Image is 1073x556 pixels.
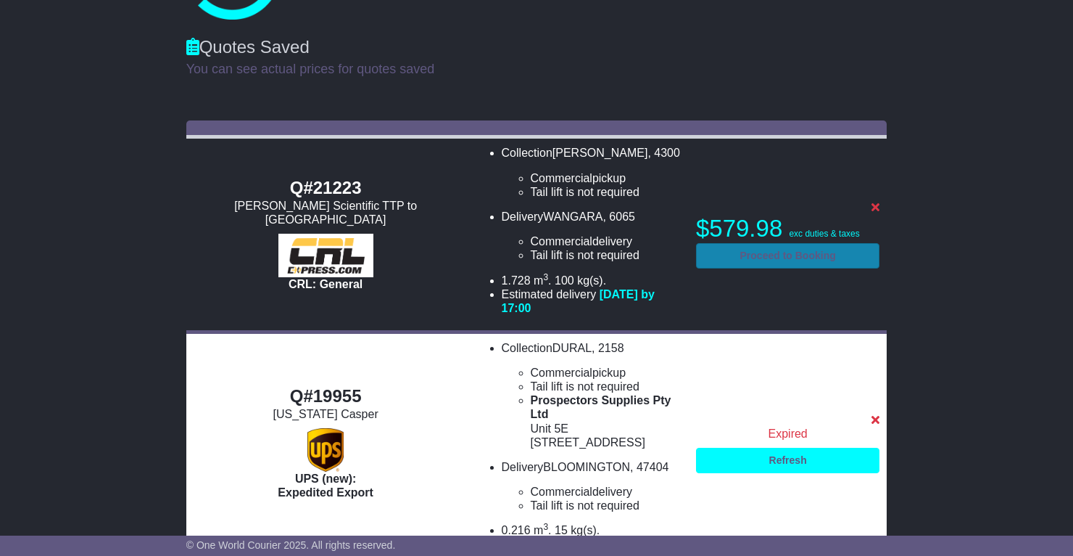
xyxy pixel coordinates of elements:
img: UPS (new): Expedited Export [307,428,344,472]
li: Delivery [502,210,681,263]
span: Commercial [531,172,592,184]
span: exc duties & taxes [789,229,859,239]
span: $ [696,215,782,242]
p: You can see actual prices for quotes saved [186,62,887,78]
li: Tail lift is not required [531,380,681,393]
div: [PERSON_NAME] Scientific TTP to [GEOGRAPHIC_DATA] [194,199,458,226]
span: 15 [555,524,568,536]
div: Q#19955 [194,386,458,407]
span: [PERSON_NAME] [552,147,648,159]
span: 100 [555,274,574,287]
span: Commercial [531,235,592,248]
span: , 4300 [647,147,679,159]
span: kg(s). [577,274,606,287]
a: Proceed to Booking [696,243,879,269]
span: © One World Courier 2025. All rights reserved. [186,539,396,551]
span: m . [534,524,551,536]
span: , 47404 [630,461,668,473]
li: Delivery [502,460,681,513]
li: Collection [502,341,681,449]
span: , 6065 [602,210,634,223]
div: Unit 5E [531,422,681,436]
div: Q#21223 [194,178,458,199]
div: Prospectors Supplies Pty Ltd [531,393,681,421]
img: CRL: General [278,234,373,277]
div: Expired [696,427,879,441]
span: BLOOMINGTON [543,461,630,473]
span: CRL: General [289,278,362,290]
li: Collection [502,146,681,199]
span: kg(s). [571,524,600,536]
span: 579.98 [709,215,782,242]
span: UPS (new): Expedited Export [278,473,373,499]
div: [STREET_ADDRESS] [531,436,681,449]
li: delivery [531,234,681,248]
li: pickup [531,366,681,380]
div: Quotes Saved [186,37,887,58]
li: pickup [531,171,681,185]
span: m . [534,274,551,287]
li: Tail lift is not required [531,499,681,512]
li: delivery [531,485,681,499]
sup: 3 [543,522,548,532]
a: Refresh [696,448,879,473]
span: , 2158 [592,342,623,354]
span: 1.728 [502,274,531,287]
span: 0.216 [502,524,531,536]
div: [US_STATE] Casper [194,407,458,421]
li: Estimated delivery [502,287,681,315]
li: Tail lift is not required [531,248,681,262]
span: Commercial [531,486,592,498]
sup: 3 [543,272,548,282]
span: WANGARA [543,210,602,223]
li: Tail lift is not required [531,185,681,199]
span: DURAL [552,342,592,354]
span: [DATE] by 17:00 [502,288,655,314]
span: Commercial [531,367,592,379]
